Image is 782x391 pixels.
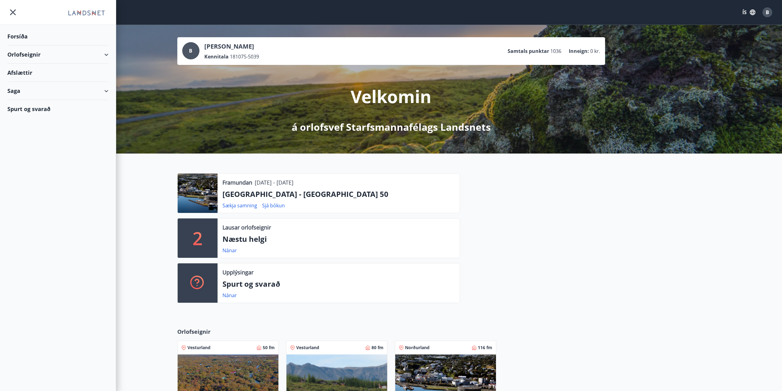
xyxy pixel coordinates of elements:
[760,5,775,20] button: B
[405,345,430,351] span: Norðurland
[222,223,271,231] p: Lausar orlofseignir
[222,247,237,254] a: Nánar
[189,47,192,54] span: B
[230,53,259,60] span: 181075-5039
[222,189,455,199] p: [GEOGRAPHIC_DATA] - [GEOGRAPHIC_DATA] 50
[222,279,455,289] p: Spurt og svarað
[478,345,492,351] span: 116 fm
[204,42,259,51] p: [PERSON_NAME]
[222,268,253,276] p: Upplýsingar
[65,7,108,19] img: union_logo
[222,202,257,209] a: Sækja samning
[204,53,229,60] p: Kennitala
[177,328,210,336] span: Orlofseignir
[292,120,491,134] p: á orlofsvef Starfsmannafélags Landsnets
[739,7,759,18] button: ÍS
[550,48,561,54] span: 1036
[7,100,108,118] div: Spurt og svarað
[7,27,108,46] div: Forsíða
[371,345,383,351] span: 80 fm
[351,85,431,108] p: Velkomin
[766,9,769,16] span: B
[193,226,202,250] p: 2
[222,178,252,186] p: Framundan
[7,46,108,64] div: Orlofseignir
[263,345,275,351] span: 50 fm
[569,48,589,54] p: Inneign :
[7,64,108,82] div: Afslættir
[296,345,319,351] span: Vesturland
[222,292,237,299] a: Nánar
[7,7,18,18] button: menu
[222,234,455,244] p: Næstu helgi
[7,82,108,100] div: Saga
[508,48,549,54] p: Samtals punktar
[590,48,600,54] span: 0 kr.
[255,178,293,186] p: [DATE] - [DATE]
[262,202,285,209] a: Sjá bókun
[187,345,210,351] span: Vesturland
